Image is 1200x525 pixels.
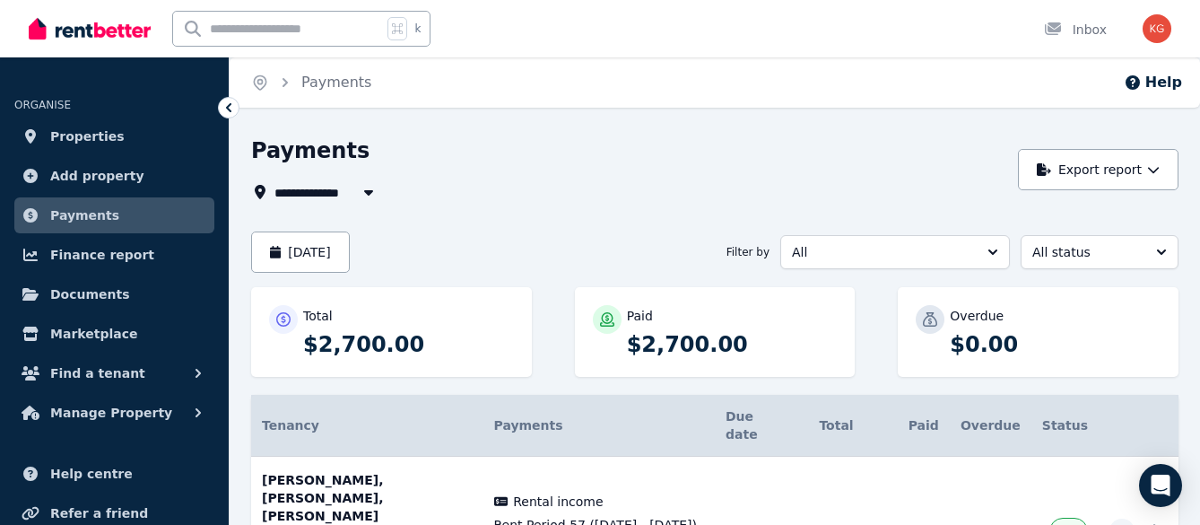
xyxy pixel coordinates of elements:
h1: Payments [251,136,370,165]
span: Add property [50,165,144,187]
a: Marketplace [14,316,214,352]
p: Paid [627,307,653,325]
p: $2,700.00 [303,330,514,359]
th: Overdue [950,395,1031,457]
th: Tenancy [251,395,483,457]
span: Manage Property [50,402,172,424]
a: Help centre [14,456,214,492]
span: Payments [50,205,119,226]
button: Export report [1018,149,1178,190]
nav: Breadcrumb [230,57,393,108]
a: Payments [14,197,214,233]
a: Payments [301,74,371,91]
span: All status [1032,243,1142,261]
a: Finance report [14,237,214,273]
div: Open Intercom Messenger [1139,464,1182,507]
span: All [792,243,973,261]
th: Status [1031,395,1099,457]
p: Overdue [950,307,1004,325]
span: Finance report [50,244,154,266]
a: Documents [14,276,214,312]
button: All [780,235,1010,269]
button: All status [1021,235,1178,269]
span: k [414,22,421,36]
span: Documents [50,284,130,305]
a: Add property [14,158,214,194]
img: Kassia Grier [1143,14,1171,43]
span: Filter by [726,245,770,259]
span: Properties [50,126,125,147]
a: Properties [14,118,214,154]
th: Due date [715,395,778,457]
span: Help centre [50,463,133,485]
p: [PERSON_NAME], [PERSON_NAME], [PERSON_NAME] [262,471,473,525]
span: Find a tenant [50,363,145,384]
button: Find a tenant [14,355,214,391]
span: ORGANISE [14,99,71,111]
span: Refer a friend [50,503,148,524]
p: $2,700.00 [627,330,838,359]
div: Inbox [1044,21,1107,39]
button: Manage Property [14,395,214,431]
img: RentBetter [29,15,151,42]
th: Paid [865,395,950,457]
p: $0.00 [950,330,1161,359]
button: Help [1124,72,1182,93]
button: [DATE] [251,232,350,273]
span: Rental income [513,493,603,511]
p: Total [303,307,333,325]
th: Total [778,395,864,457]
span: Payments [494,418,563,433]
span: Marketplace [50,323,137,345]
